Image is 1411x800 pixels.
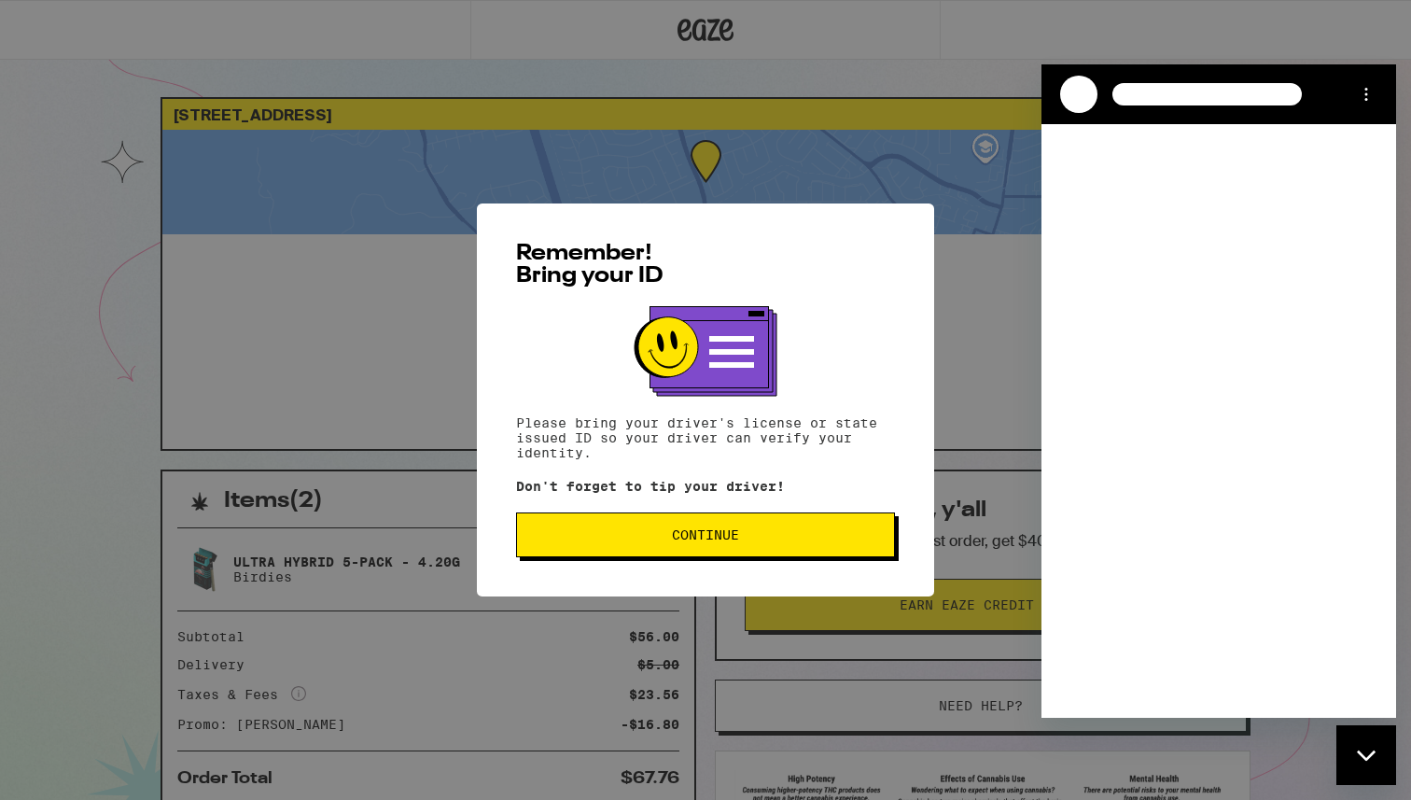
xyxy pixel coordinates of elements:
[1041,64,1396,718] iframe: Messaging window
[672,528,739,541] span: Continue
[516,479,895,494] p: Don't forget to tip your driver!
[516,512,895,557] button: Continue
[1336,725,1396,785] iframe: Button to launch messaging window, conversation in progress
[516,243,664,288] span: Remember! Bring your ID
[516,415,895,460] p: Please bring your driver's license or state issued ID so your driver can verify your identity.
